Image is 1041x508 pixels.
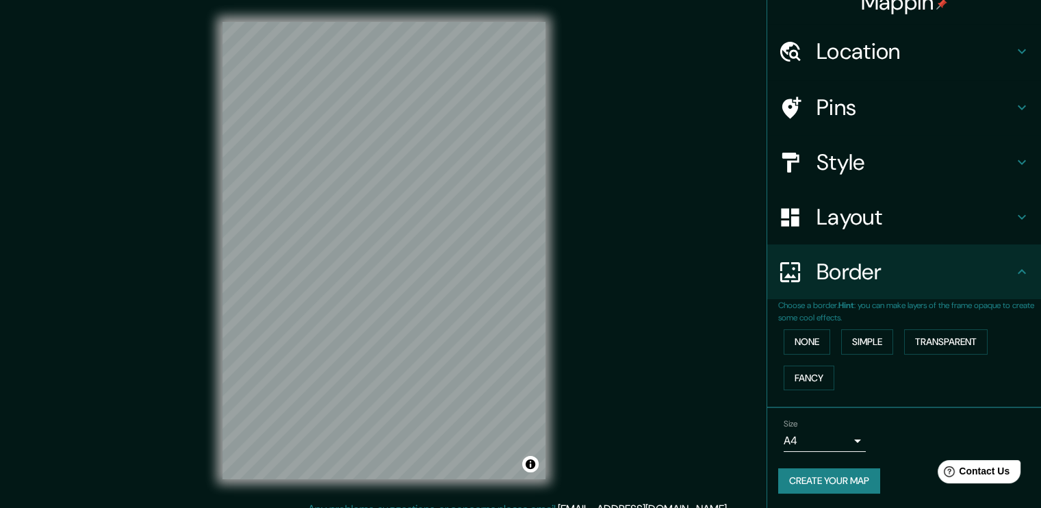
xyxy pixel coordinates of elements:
canvas: Map [222,22,545,479]
h4: Pins [817,94,1014,121]
button: Transparent [904,329,988,355]
button: None [784,329,830,355]
div: Layout [767,190,1041,244]
h4: Location [817,38,1014,65]
div: Location [767,24,1041,79]
div: Pins [767,80,1041,135]
h4: Layout [817,203,1014,231]
iframe: Help widget launcher [919,455,1026,493]
div: Style [767,135,1041,190]
button: Create your map [778,468,880,494]
h4: Border [817,258,1014,285]
h4: Style [817,149,1014,176]
label: Size [784,418,798,430]
button: Fancy [784,366,834,391]
b: Hint [838,300,854,311]
div: A4 [784,430,866,452]
button: Toggle attribution [522,456,539,472]
div: Border [767,244,1041,299]
p: Choose a border. : you can make layers of the frame opaque to create some cool effects. [778,299,1041,324]
button: Simple [841,329,893,355]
